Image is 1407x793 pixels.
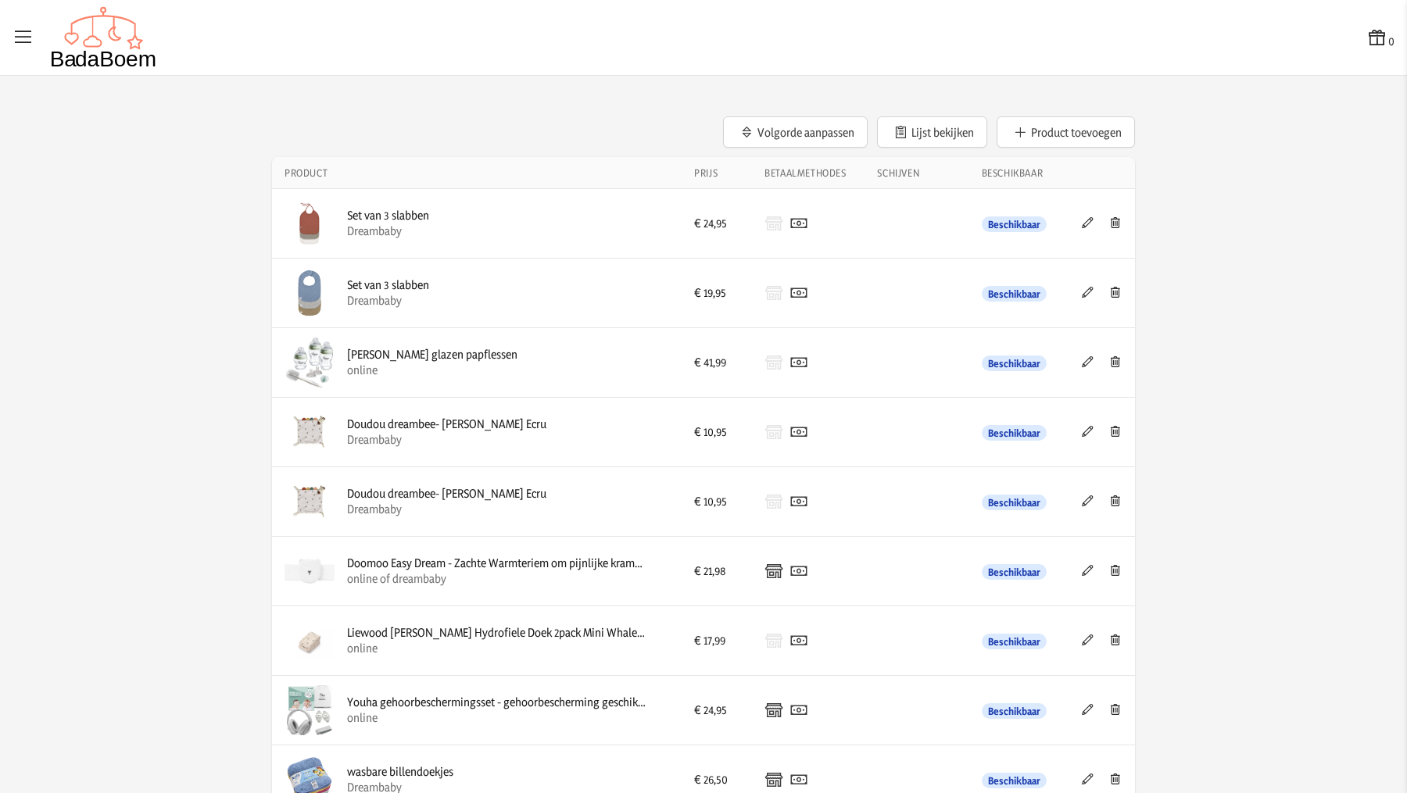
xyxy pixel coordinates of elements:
[865,157,968,189] th: Schijven
[694,772,739,788] div: € 26,50
[347,223,429,239] div: Dreambaby
[347,363,517,378] div: online
[347,764,453,780] div: wasbare billendoekjes
[272,157,682,189] th: Product
[347,277,429,293] div: Set van 3 slabben
[682,157,752,189] th: Prijs
[982,425,1047,441] span: Beschikbaar
[969,157,1065,189] th: Beschikbaar
[347,416,546,432] div: Doudou dreambee- [PERSON_NAME] Ecru
[752,157,865,189] th: Betaalmethodes
[347,432,546,448] div: Dreambaby
[694,424,739,440] div: € 10,95
[694,563,739,579] div: € 21,98
[694,494,739,509] div: € 10,95
[347,710,647,726] div: online
[982,216,1047,232] span: Beschikbaar
[347,347,517,363] div: [PERSON_NAME] glazen papflessen
[347,571,647,587] div: online of dreambaby
[694,702,739,718] div: € 24,95
[982,703,1047,719] span: Beschikbaar
[982,495,1047,510] span: Beschikbaar
[694,216,739,231] div: € 24,95
[982,286,1047,302] span: Beschikbaar
[50,6,157,69] img: Badaboem
[982,355,1047,371] span: Beschikbaar
[347,625,647,641] div: Liewood [PERSON_NAME] Hydrofiele Doek 2pack Mini Whale/sandy
[997,116,1135,148] button: Product toevoegen
[694,633,739,648] div: € 17,99
[1366,27,1394,49] button: 0
[347,695,647,710] div: Youha gehoorbeschermingsset - gehoorbescherming geschikt voor Baby’s en Peuters (0-4 jaar) - 2-in...
[982,564,1047,580] span: Beschikbaar
[877,116,987,148] button: Lijst bekijken
[723,116,868,148] button: Volgorde aanpassen
[694,355,739,370] div: € 41,99
[347,293,429,309] div: Dreambaby
[347,486,546,502] div: Doudou dreambee- [PERSON_NAME] Ecru
[347,502,546,517] div: Dreambaby
[347,555,647,571] div: Doomoo Easy Dream - Zachte Warmteriem om pijnlijke krampjes van je baby verzachten - Organisch ka...
[694,285,739,301] div: € 19,95
[982,773,1047,788] span: Beschikbaar
[347,641,647,656] div: online
[982,634,1047,649] span: Beschikbaar
[347,208,429,223] div: Set van 3 slabben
